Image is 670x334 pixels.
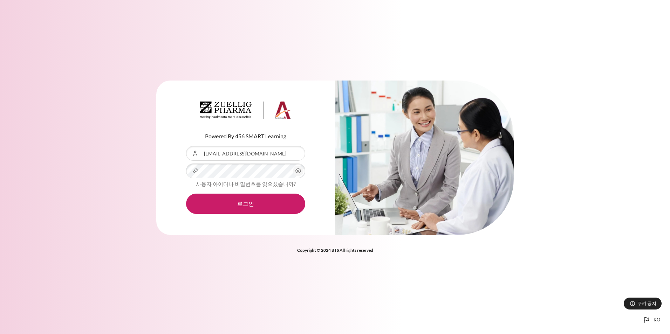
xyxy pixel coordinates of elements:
[186,146,305,161] input: 사용자 아이디
[297,248,373,253] strong: Copyright © 2024 BTS All rights reserved
[637,300,656,307] span: 쿠키 공지
[640,313,663,327] button: Languages
[186,194,305,214] button: 로그인
[196,181,296,187] a: 사용자 아이디나 비밀번호를 잊으셨습니까?
[200,102,291,119] img: Architeck
[654,316,660,323] span: ko
[200,102,291,122] a: Architeck
[624,298,662,309] button: 쿠키 공지
[186,132,305,140] p: Powered By 456 SMART Learning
